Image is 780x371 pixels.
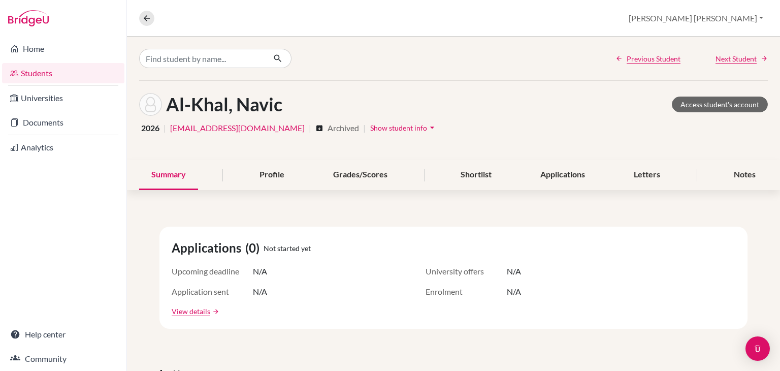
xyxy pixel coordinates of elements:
[370,120,438,136] button: Show student infoarrow_drop_down
[253,286,267,298] span: N/A
[624,9,768,28] button: [PERSON_NAME] [PERSON_NAME]
[139,93,162,116] img: Navic Al-Khal's avatar
[309,122,311,134] span: |
[528,160,597,190] div: Applications
[172,286,253,298] span: Application sent
[210,308,219,315] a: arrow_forward
[2,324,124,345] a: Help center
[172,265,253,277] span: Upcoming deadline
[8,10,49,26] img: Bridge-U
[507,265,521,277] span: N/A
[672,97,768,112] a: Access student's account
[247,160,297,190] div: Profile
[507,286,521,298] span: N/A
[716,53,757,64] span: Next Student
[172,239,245,257] span: Applications
[2,63,124,83] a: Students
[716,53,768,64] a: Next Student
[426,286,507,298] span: Enrolment
[370,123,427,132] span: Show student info
[253,265,267,277] span: N/A
[172,306,210,317] a: View details
[627,53,680,64] span: Previous Student
[245,239,264,257] span: (0)
[745,336,770,361] div: Open Intercom Messenger
[363,122,366,134] span: |
[2,112,124,133] a: Documents
[321,160,400,190] div: Grades/Scores
[139,49,265,68] input: Find student by name...
[2,349,124,369] a: Community
[427,122,437,133] i: arrow_drop_down
[2,137,124,158] a: Analytics
[615,53,680,64] a: Previous Student
[166,94,282,115] h1: Al-Khal, Navic
[448,160,504,190] div: Shortlist
[328,122,359,134] span: Archived
[141,122,159,134] span: 2026
[426,265,507,277] span: University offers
[264,243,311,254] span: Not started yet
[139,160,198,190] div: Summary
[622,160,672,190] div: Letters
[315,124,323,132] i: archive
[2,88,124,108] a: Universities
[164,122,166,134] span: |
[722,160,768,190] div: Notes
[170,122,305,134] a: [EMAIL_ADDRESS][DOMAIN_NAME]
[2,39,124,59] a: Home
